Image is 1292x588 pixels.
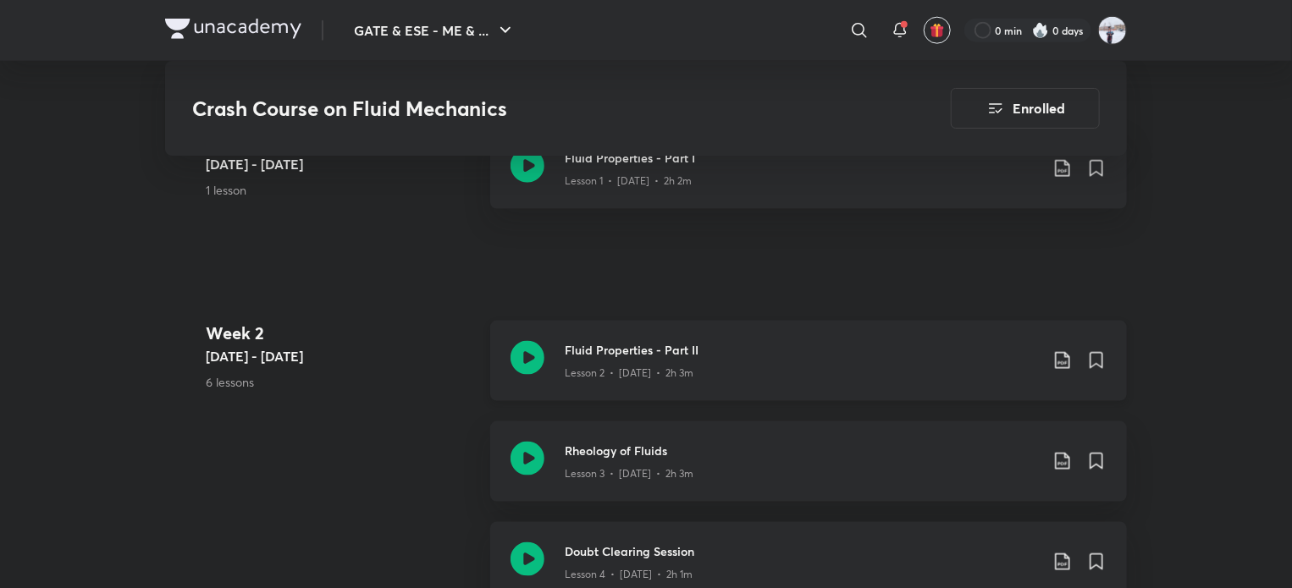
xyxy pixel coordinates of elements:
[490,421,1127,522] a: Rheology of FluidsLesson 3 • [DATE] • 2h 3m
[924,17,951,44] button: avatar
[1032,22,1049,39] img: streak
[565,149,1039,167] h3: Fluid Properties - Part I
[565,542,1039,560] h3: Doubt Clearing Session
[344,14,526,47] button: GATE & ESE - ME & ...
[565,341,1039,359] h3: Fluid Properties - Part II
[192,96,855,121] h3: Crash Course on Fluid Mechanics
[1098,16,1127,45] img: Nikhil
[565,466,693,481] p: Lesson 3 • [DATE] • 2h 3m
[206,181,477,199] p: 1 lesson
[951,88,1100,129] button: Enrolled
[206,346,477,366] h5: [DATE] - [DATE]
[206,154,477,174] h5: [DATE] - [DATE]
[165,19,301,43] a: Company Logo
[165,19,301,39] img: Company Logo
[490,321,1127,421] a: Fluid Properties - Part IILesson 2 • [DATE] • 2h 3m
[490,129,1127,229] a: Fluid Properties - Part ILesson 1 • [DATE] • 2h 2m
[565,365,693,381] p: Lesson 2 • [DATE] • 2h 3m
[206,321,477,346] h4: Week 2
[206,373,477,391] p: 6 lessons
[565,173,692,189] p: Lesson 1 • [DATE] • 2h 2m
[565,567,693,582] p: Lesson 4 • [DATE] • 2h 1m
[930,23,945,38] img: avatar
[565,442,1039,459] h3: Rheology of Fluids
